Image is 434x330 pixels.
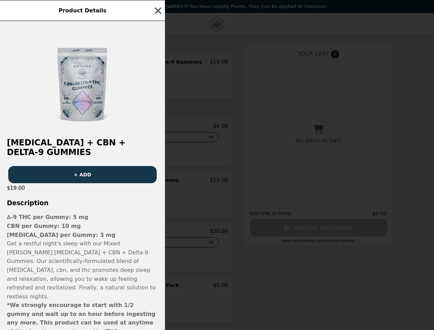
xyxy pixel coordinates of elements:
[58,7,106,14] span: Product Details
[7,214,88,220] strong: ∆-9 THC per Gummy: 5 mg
[8,166,157,183] button: + ADD
[31,28,134,131] img: Mixed Berry
[7,232,115,238] strong: [MEDICAL_DATA] per Gummy: 3 mg
[7,239,158,301] p: Get a restful night's sleep with our Mixed [PERSON_NAME] [MEDICAL_DATA] + CBN + Delta-9 Gummies. ...
[7,223,81,229] strong: CBN per Gummy: 10 mg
